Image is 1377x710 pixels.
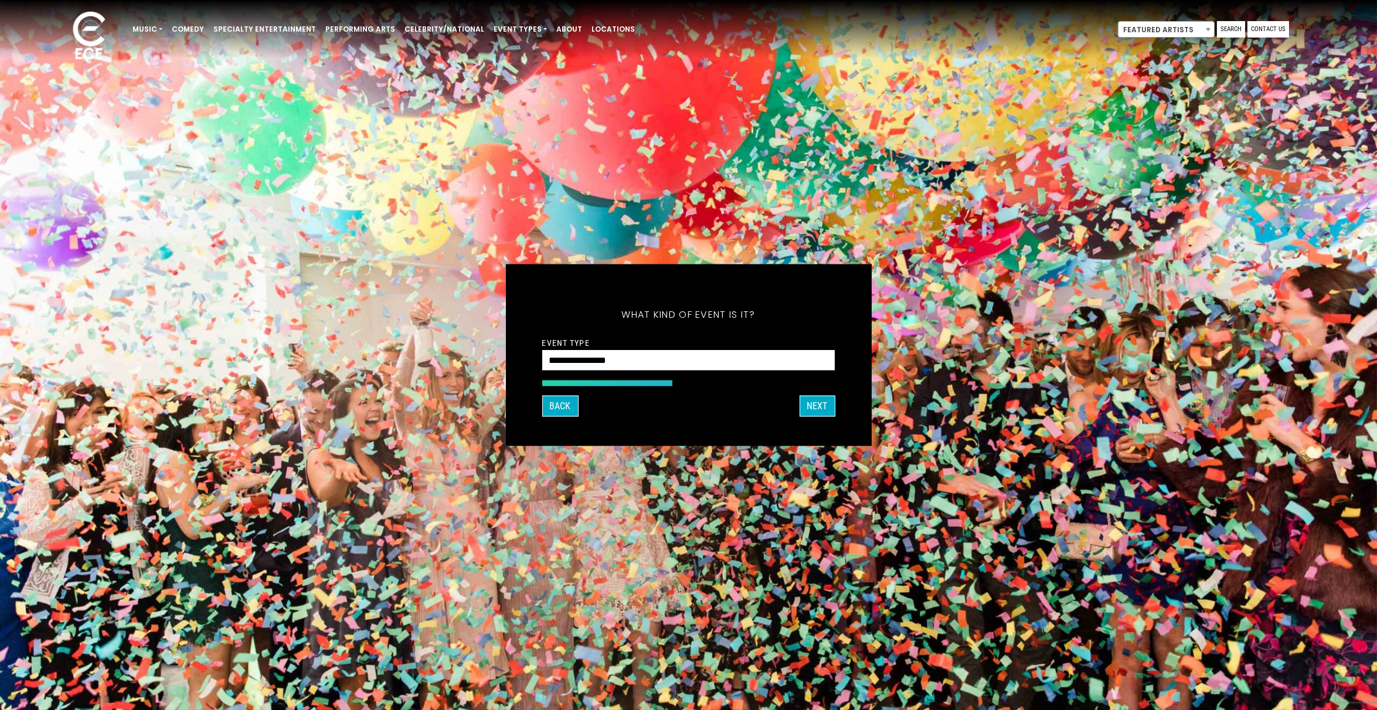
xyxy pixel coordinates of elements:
[542,396,579,417] button: Back
[1247,21,1289,38] a: Contact Us
[209,19,321,39] a: Specialty Entertainment
[1118,21,1215,38] span: Featured Artists
[587,19,640,39] a: Locations
[800,396,835,417] button: Next
[1118,22,1214,38] span: Featured Artists
[542,337,590,348] label: Event Type
[552,19,587,39] a: About
[542,293,835,335] h5: What kind of event is it?
[60,8,118,65] img: ece_new_logo_whitev2-1.png
[128,19,167,39] a: Music
[1217,21,1245,38] a: Search
[321,19,400,39] a: Performing Arts
[167,19,209,39] a: Comedy
[489,19,552,39] a: Event Types
[400,19,489,39] a: Celebrity/National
